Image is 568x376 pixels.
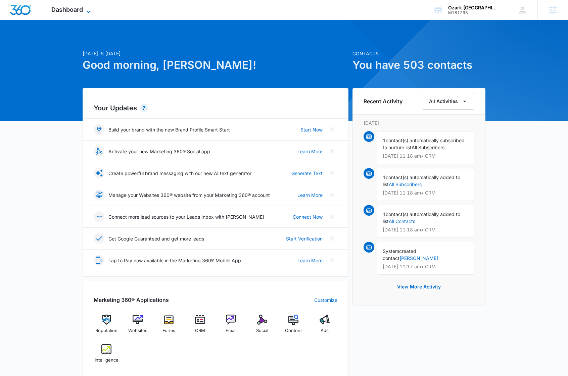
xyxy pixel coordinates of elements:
a: Generate Text [291,170,323,177]
a: Customize [314,297,337,304]
button: All Activities [422,93,474,110]
span: CRM [195,327,205,334]
a: Start Verification [286,235,323,242]
p: Build your brand with the new Brand Profile Smart Start [108,126,230,133]
span: Email [226,327,236,334]
a: All Subscribers [389,181,422,187]
a: Content [281,315,306,339]
span: created contact [383,248,416,261]
p: Create powerful brand messaging with our new AI text generator [108,170,251,177]
p: [DATE] 11:18 am • CRM [383,154,469,158]
button: Close [327,190,337,200]
h6: Recent Activity [364,97,403,105]
p: Activate your new Marketing 360® Social app [108,148,210,155]
a: Social [249,315,275,339]
a: Connect Now [293,213,323,220]
a: Learn More [297,148,323,155]
span: Ads [321,327,329,334]
div: 7 [140,104,148,112]
span: Intelligence [95,357,119,364]
a: Email [218,315,244,339]
button: Close [327,124,337,135]
span: Social [256,327,268,334]
button: Close [327,255,337,266]
a: Learn More [297,257,323,264]
span: contact(s) automatically added to list [383,174,460,187]
div: account id [448,10,497,15]
button: Close [327,146,337,157]
a: CRM [187,315,213,339]
h2: Marketing 360® Applications [94,296,169,304]
span: System [383,248,399,254]
span: Reputation [95,327,117,334]
button: Close [327,211,337,222]
span: Dashboard [51,6,83,13]
h1: You have 503 contacts [352,57,485,73]
h2: Your Updates [94,103,337,113]
a: Websites [125,315,151,339]
span: All Subscribers [412,145,444,150]
span: Content [285,327,302,334]
p: Tap to Pay now available in the Marketing 360® Mobile App [108,257,241,264]
a: Start Now [300,126,323,133]
p: Get Google Guaranteed and get more leads [108,235,204,242]
a: Forms [156,315,182,339]
button: Close [327,233,337,244]
p: Connect more lead sources to your Leads Inbox with [PERSON_NAME] [108,213,264,220]
p: Manage your Websites 360® website from your Marketing 360® account [108,192,270,199]
button: View More Activity [390,279,447,295]
p: [DATE] [364,119,474,126]
p: [DATE] 11:17 am • CRM [383,264,469,269]
span: 1 [383,174,386,180]
span: Forms [162,327,175,334]
p: [DATE] 11:18 am • CRM [383,191,469,195]
button: Close [327,168,337,178]
div: account name [448,5,497,10]
span: 1 [383,211,386,217]
p: [DATE] is [DATE] [83,50,348,57]
a: All Contacts [389,218,415,224]
span: contact(s) automatically subscribed to nurture list [383,138,465,150]
a: Ads [312,315,337,339]
span: 1 [383,138,386,143]
a: Intelligence [94,344,120,368]
a: Learn More [297,192,323,199]
a: [PERSON_NAME] [399,255,438,261]
span: Websites [128,327,147,334]
p: Contacts [352,50,485,57]
span: contact(s) automatically added to list [383,211,460,224]
h1: Good morning, [PERSON_NAME]! [83,57,348,73]
a: Reputation [94,315,120,339]
p: [DATE] 11:18 am • CRM [383,227,469,232]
